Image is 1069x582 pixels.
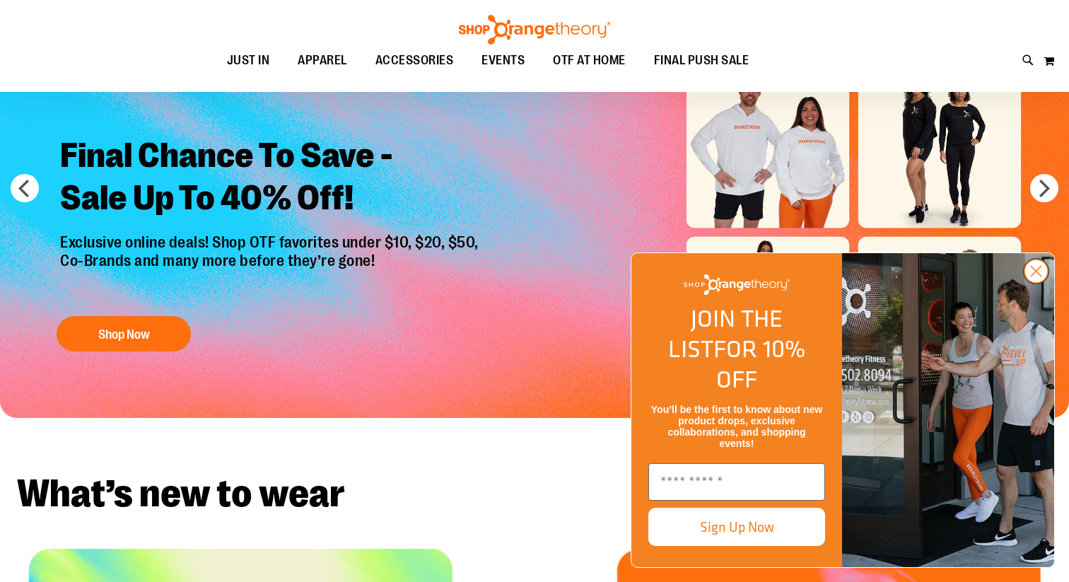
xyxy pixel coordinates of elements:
[467,45,539,77] a: EVENTS
[49,233,493,303] p: Exclusive online deals! Shop OTF favorites under $10, $20, $50, Co-Brands and many more before th...
[298,45,347,76] span: APPAREL
[842,253,1054,567] img: Shop Orangtheory
[17,475,1052,513] h2: What’s new to wear
[617,238,1069,582] div: FLYOUT Form
[227,45,270,76] span: JUST IN
[361,45,468,77] a: ACCESSORIES
[1030,174,1058,202] button: next
[648,463,825,501] input: Enter email
[57,316,191,351] button: Shop Now
[654,45,749,76] span: FINAL PUSH SALE
[651,404,822,449] span: You’ll be the first to know about new product drops, exclusive collaborations, and shopping events!
[213,45,284,77] a: JUST IN
[539,45,640,77] a: OTF AT HOME
[713,331,805,397] span: FOR 10% OFF
[640,45,764,77] a: FINAL PUSH SALE
[648,508,825,546] button: Sign Up Now
[284,45,361,77] a: APPAREL
[11,174,39,202] button: prev
[553,45,626,76] span: OTF AT HOME
[375,45,454,76] span: ACCESSORIES
[1023,258,1049,284] button: Close dialog
[668,301,783,366] span: JOIN THE LIST
[49,124,493,233] h2: Final Chance To Save - Sale Up To 40% Off!
[457,15,612,45] img: Shop Orangetheory
[49,124,493,359] a: Final Chance To Save -Sale Up To 40% Off! Exclusive online deals! Shop OTF favorites under $10, $...
[481,45,525,76] span: EVENTS
[684,274,790,295] img: Shop Orangetheory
